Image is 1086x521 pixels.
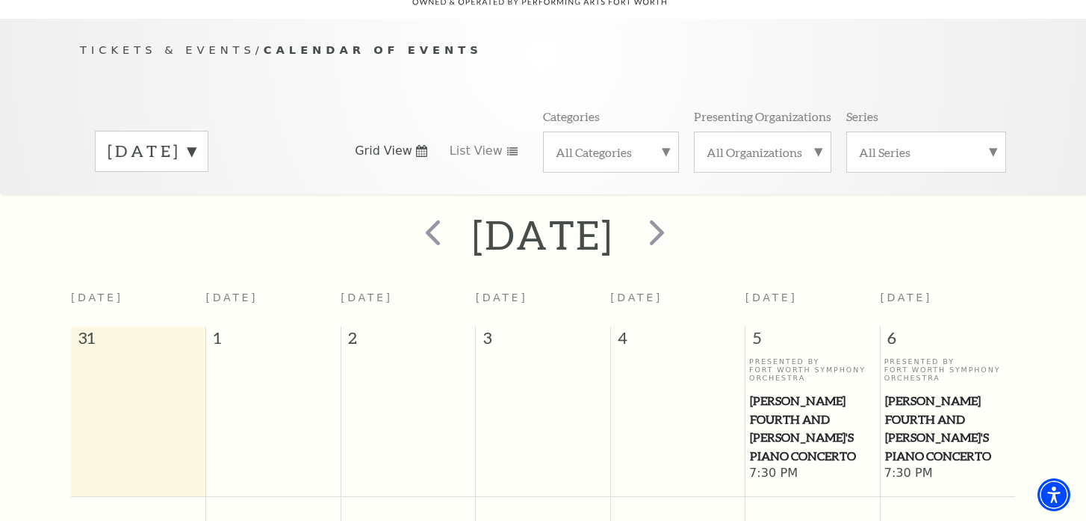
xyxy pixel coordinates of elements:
button: prev [403,209,458,262]
p: Categories [543,108,600,124]
span: [DATE] [341,292,393,303]
span: [DATE] [880,292,932,303]
span: [PERSON_NAME] Fourth and [PERSON_NAME]'s Piano Concerto [750,392,875,466]
span: 5 [745,327,880,357]
span: Tickets & Events [80,43,255,56]
span: Calendar of Events [264,43,483,56]
span: [PERSON_NAME] Fourth and [PERSON_NAME]'s Piano Concerto [885,392,1011,466]
span: [DATE] [745,292,798,303]
span: 1 [206,327,341,357]
label: All Organizations [707,144,819,160]
span: 7:30 PM [884,466,1012,482]
h2: [DATE] [472,211,613,259]
label: All Categories [556,144,666,160]
span: [DATE] [610,292,663,303]
label: [DATE] [108,140,196,163]
p: Presented By Fort Worth Symphony Orchestra [884,357,1012,383]
p: Presenting Organizations [694,108,831,124]
p: / [80,41,1006,60]
label: All Series [859,144,993,160]
p: Presented By Fort Worth Symphony Orchestra [749,357,876,383]
span: [DATE] [206,292,258,303]
span: [DATE] [476,292,528,303]
p: Series [846,108,878,124]
span: List View [450,143,503,159]
span: 7:30 PM [749,466,876,482]
span: 3 [476,327,610,357]
span: 6 [881,327,1015,357]
div: Accessibility Menu [1037,478,1070,511]
span: [DATE] [71,292,123,303]
span: 4 [611,327,745,357]
span: 2 [341,327,476,357]
button: next [628,209,683,262]
span: 31 [71,327,205,357]
span: Grid View [355,143,412,159]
